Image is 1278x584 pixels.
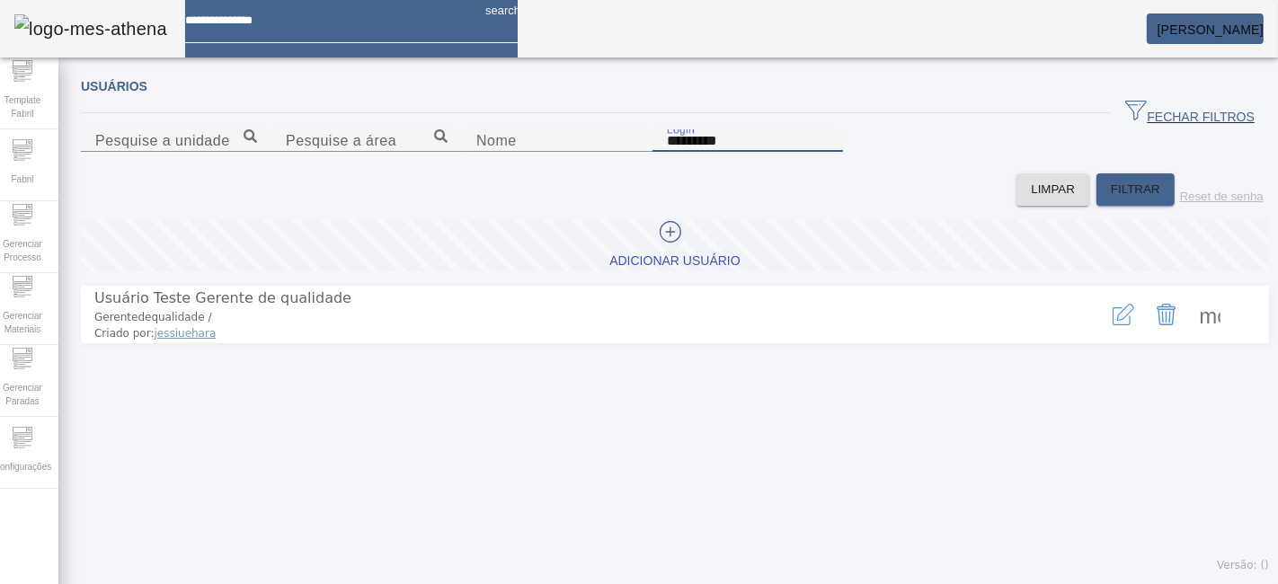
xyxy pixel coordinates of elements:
[81,79,147,93] span: Usuários
[14,14,167,43] img: logo-mes-athena
[667,123,695,135] mat-label: Login
[1096,173,1175,206] button: FILTRAR
[155,327,217,340] span: jessiuehara
[1111,181,1160,199] span: FILTRAR
[94,289,351,306] span: Usuário Teste Gerente de qualidade
[94,311,212,323] span: Gerentedequalidade /
[286,133,396,148] mat-label: Pesquise a área
[95,133,230,148] mat-label: Pesquise a unidade
[476,133,517,148] mat-label: Nome
[81,219,1269,271] button: Adicionar Usuário
[94,325,1069,341] span: Criado por:
[286,130,448,152] input: Number
[1111,97,1269,129] button: FECHAR FILTROS
[1016,173,1089,206] button: LIMPAR
[1031,181,1075,199] span: LIMPAR
[1217,559,1269,571] span: Versão: ()
[5,167,39,191] span: Fabril
[1188,293,1231,336] button: Mais
[1180,190,1264,203] label: Reset de senha
[95,130,257,152] input: Number
[1125,100,1255,127] span: FECHAR FILTROS
[1145,293,1188,336] button: Delete
[1158,22,1264,37] span: [PERSON_NAME]
[609,252,740,270] div: Adicionar Usuário
[1175,173,1269,206] button: Reset de senha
